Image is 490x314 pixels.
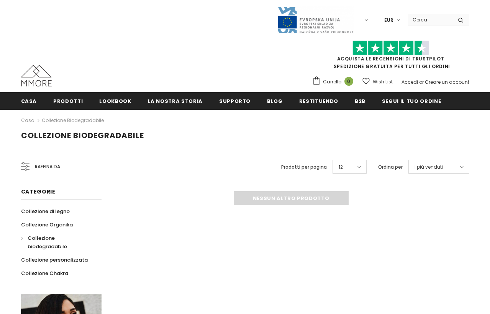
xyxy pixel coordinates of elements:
label: Prodotti per pagina [281,163,327,171]
span: I più venduti [415,163,443,171]
span: Collezione Organika [21,221,73,228]
a: Segui il tuo ordine [382,92,441,109]
a: Creare un account [425,79,469,85]
a: Collezione di legno [21,205,70,218]
span: Carrello [323,78,341,86]
a: La nostra storia [148,92,203,109]
a: Lookbook [99,92,131,109]
img: Fidati di Pilot Stars [352,41,429,55]
a: Carrello 0 [312,76,357,88]
span: SPEDIZIONE GRATUITA PER TUTTI GLI ORDINI [312,44,469,70]
img: Casi MMORE [21,65,52,86]
img: Javni Razpis [277,6,354,34]
span: Casa [21,98,37,105]
span: Categorie [21,188,56,195]
a: Casa [21,116,34,125]
label: Ordina per [378,163,403,171]
span: supporto [219,98,251,105]
a: Acquista le recensioni di TrustPilot [337,55,444,62]
span: Collezione Chakra [21,270,68,277]
span: B2B [355,98,365,105]
a: Javni Razpis [277,16,354,23]
span: Blog [267,98,283,105]
span: or [419,79,424,85]
a: Wish List [362,75,393,88]
a: Casa [21,92,37,109]
a: Blog [267,92,283,109]
a: Accedi [402,79,418,85]
span: Prodotti [53,98,83,105]
a: Collezione Chakra [21,267,68,280]
a: Collezione Organika [21,218,73,231]
a: Restituendo [299,92,338,109]
span: Restituendo [299,98,338,105]
span: 0 [344,77,353,86]
span: Collezione personalizzata [21,256,88,264]
a: Prodotti [53,92,83,109]
a: supporto [219,92,251,109]
span: 12 [339,163,343,171]
a: Collezione biodegradabile [42,117,104,124]
span: La nostra storia [148,98,203,105]
span: Collezione biodegradabile [21,130,144,141]
span: Raffina da [35,163,60,171]
span: Segui il tuo ordine [382,98,441,105]
a: Collezione personalizzata [21,253,88,267]
span: Collezione biodegradabile [28,234,67,250]
span: EUR [384,16,393,24]
input: Search Site [408,14,452,25]
span: Collezione di legno [21,208,70,215]
a: B2B [355,92,365,109]
span: Lookbook [99,98,131,105]
a: Collezione biodegradabile [21,231,93,253]
span: Wish List [373,78,393,86]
